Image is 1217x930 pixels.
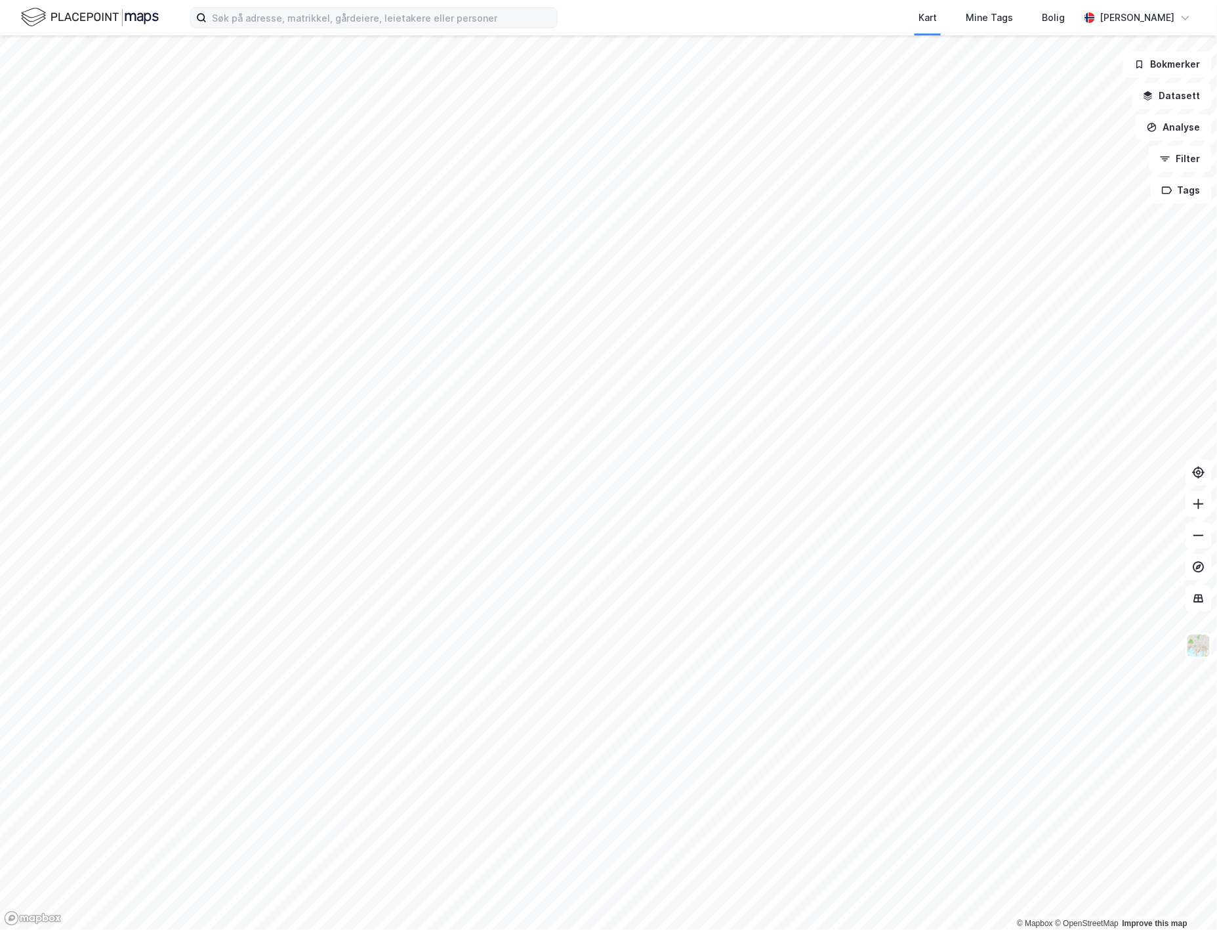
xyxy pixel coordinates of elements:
a: Mapbox homepage [4,911,62,926]
img: Z [1186,633,1211,658]
a: OpenStreetMap [1055,919,1119,928]
div: Kontrollprogram for chat [1151,867,1217,930]
button: Datasett [1132,83,1212,109]
iframe: Chat Widget [1151,867,1217,930]
div: [PERSON_NAME] [1100,10,1175,26]
div: Mine Tags [966,10,1013,26]
input: Søk på adresse, matrikkel, gårdeiere, leietakere eller personer [207,8,557,28]
div: Kart [918,10,937,26]
img: logo.f888ab2527a4732fd821a326f86c7f29.svg [21,6,159,29]
button: Filter [1149,146,1212,172]
button: Analyse [1136,114,1212,140]
a: Improve this map [1123,919,1187,928]
div: Bolig [1042,10,1065,26]
a: Mapbox [1017,919,1053,928]
button: Tags [1151,177,1212,203]
button: Bokmerker [1123,51,1212,77]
